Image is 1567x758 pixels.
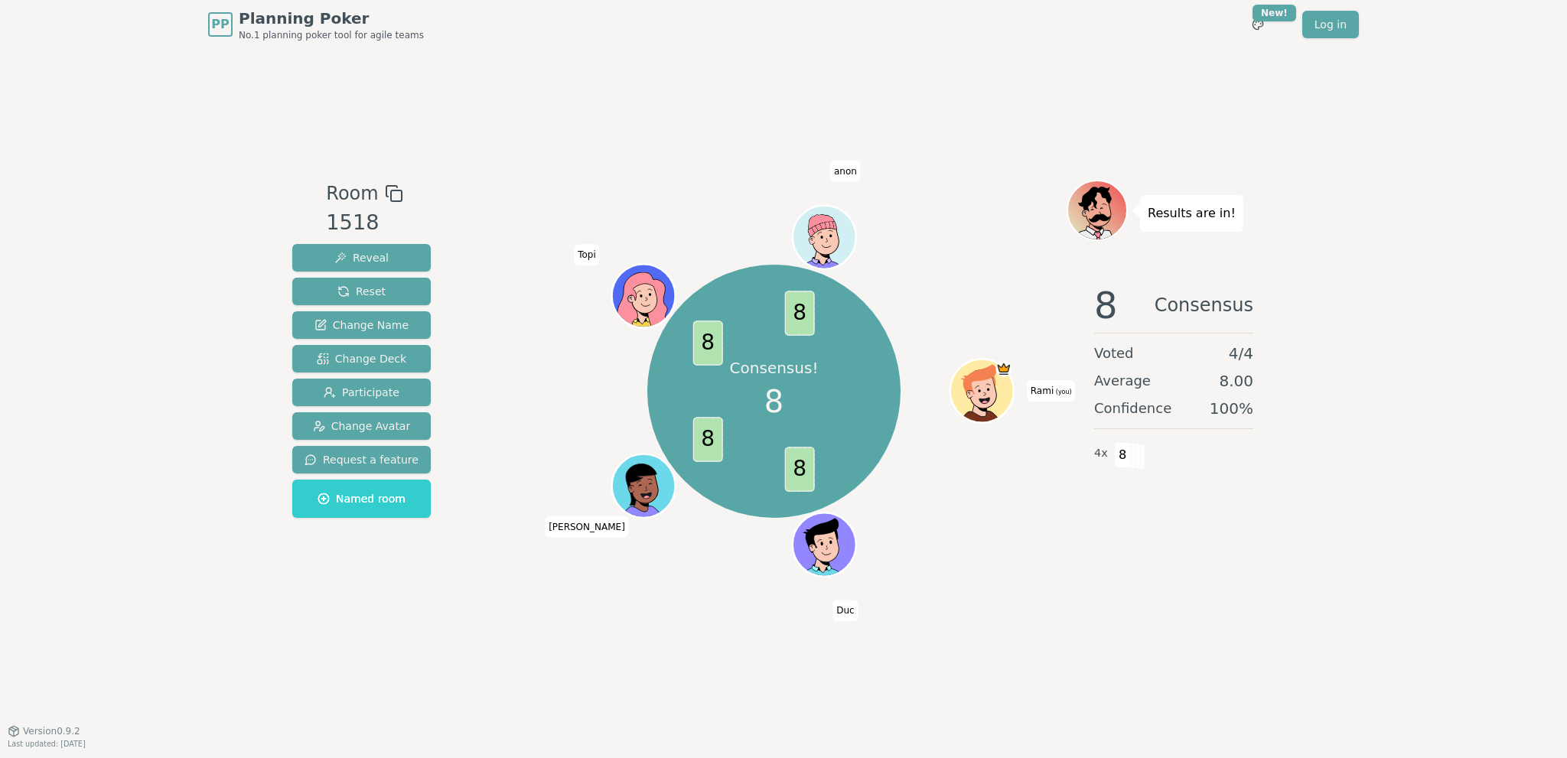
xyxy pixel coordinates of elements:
[1210,398,1253,419] span: 100 %
[313,418,411,434] span: Change Avatar
[995,361,1012,377] span: Rami is the host
[208,8,424,41] a: PPPlanning PokerNo.1 planning poker tool for agile teams
[1027,380,1076,402] span: Click to change your name
[292,345,431,372] button: Change Deck
[305,452,419,467] span: Request a feature
[326,207,402,239] div: 1518
[830,161,861,182] span: Click to change your name
[1155,287,1253,324] span: Consensus
[292,480,431,518] button: Named room
[8,725,80,737] button: Version0.9.2
[1094,343,1134,364] span: Voted
[324,385,399,400] span: Participate
[1253,5,1296,21] div: New!
[764,379,783,425] span: 8
[784,447,814,492] span: 8
[239,29,424,41] span: No.1 planning poker tool for agile teams
[211,15,229,34] span: PP
[1229,343,1253,364] span: 4 / 4
[692,417,722,462] span: 8
[318,491,406,506] span: Named room
[292,379,431,406] button: Participate
[337,284,386,299] span: Reset
[317,351,406,366] span: Change Deck
[832,600,858,622] span: Click to change your name
[574,245,600,266] span: Click to change your name
[1094,370,1151,392] span: Average
[314,317,409,333] span: Change Name
[292,412,431,440] button: Change Avatar
[1114,442,1132,468] span: 8
[334,250,389,265] span: Reveal
[292,244,431,272] button: Reveal
[1094,398,1171,419] span: Confidence
[292,446,431,473] button: Request a feature
[730,357,819,379] p: Consensus!
[8,740,86,748] span: Last updated: [DATE]
[1094,287,1118,324] span: 8
[952,361,1012,421] button: Click to change your avatar
[1244,11,1272,38] button: New!
[292,311,431,339] button: Change Name
[326,180,378,207] span: Room
[1219,370,1253,392] span: 8.00
[23,725,80,737] span: Version 0.9.2
[239,8,424,29] span: Planning Poker
[784,291,814,336] span: 8
[1054,389,1072,395] span: (you)
[1094,445,1108,462] span: 4 x
[1148,203,1236,224] p: Results are in!
[1302,11,1359,38] a: Log in
[545,516,629,538] span: Click to change your name
[292,278,431,305] button: Reset
[692,320,722,366] span: 8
